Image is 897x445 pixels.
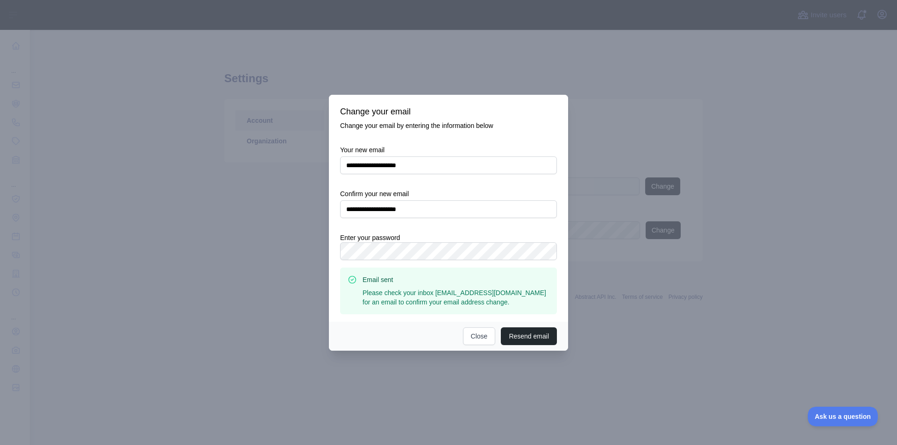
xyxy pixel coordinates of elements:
[463,327,496,345] button: Close
[340,233,557,242] label: Enter your password
[363,288,549,307] p: Please check your inbox [EMAIL_ADDRESS][DOMAIN_NAME] for an email to confirm your email address c...
[340,106,557,117] h3: Change your email
[340,121,557,130] p: Change your email by entering the information below
[808,407,878,426] iframe: Toggle Customer Support
[501,327,557,345] button: Resend email
[340,189,557,198] label: Confirm your new email
[363,275,549,284] h3: Email sent
[340,145,557,155] label: Your new email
